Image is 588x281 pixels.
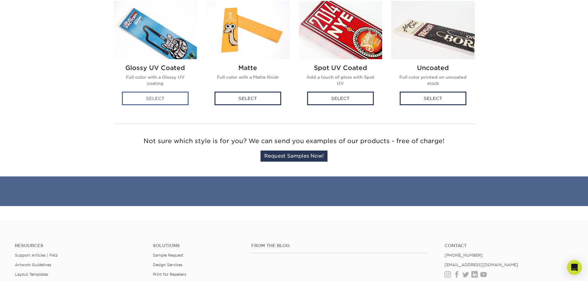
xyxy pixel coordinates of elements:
[153,272,186,277] a: Print for Resellers
[567,260,582,275] div: Open Intercom Messenger
[122,92,189,105] div: Select
[211,64,285,72] h2: Matte
[2,262,52,279] iframe: Google Customer Reviews
[396,64,470,72] h2: Uncoated
[391,1,475,59] img: Uncoated Bookmarks
[114,136,475,146] p: Not sure which style is for you? We can send you examples of our products - free of charge!
[114,1,197,59] img: Glossy UV Coated Bookmarks
[119,64,192,72] h2: Glossy UV Coated
[307,92,374,105] div: Select
[206,1,290,59] img: Matte Bookmarks
[396,74,470,87] p: Full color printed on uncoated stock
[15,243,144,248] h4: Resources
[444,262,518,267] a: [EMAIL_ADDRESS][DOMAIN_NAME]
[153,253,183,258] a: Sample Request
[119,74,192,87] p: Full color with a Glossy UV coating
[261,151,327,162] a: Request Samples Now!
[215,92,281,105] div: Select
[391,1,475,111] a: Uncoated Bookmarks Uncoated Full color printed on uncoated stock Select
[299,1,382,111] a: Spot UV Coated Bookmarks Spot UV Coated Add a touch of gloss with Spot UV Select
[304,64,377,72] h2: Spot UV Coated
[206,1,290,111] a: Matte Bookmarks Matte Full color with a Matte finish Select
[400,92,466,105] div: Select
[251,243,428,248] h4: From the Blog
[114,1,197,111] a: Glossy UV Coated Bookmarks Glossy UV Coated Full color with a Glossy UV coating Select
[304,74,377,87] p: Add a touch of gloss with Spot UV
[211,74,285,80] p: Full color with a Matte finish
[444,243,573,248] a: Contact
[153,262,182,267] a: Design Services
[444,253,483,258] a: [PHONE_NUMBER]
[299,1,382,59] img: Spot UV Coated Bookmarks
[15,253,58,258] a: Support Articles | FAQ
[153,243,242,248] h4: Solutions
